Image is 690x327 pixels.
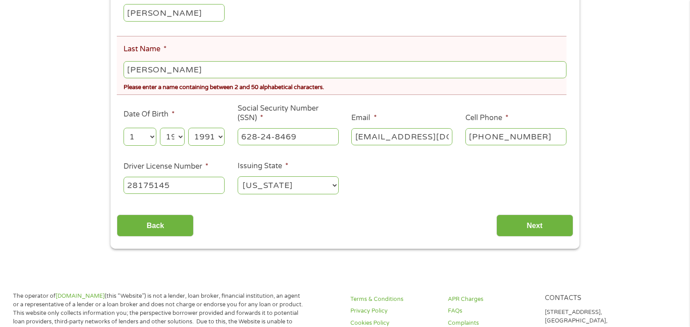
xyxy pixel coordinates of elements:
[124,80,566,92] div: Please enter a name containing between 2 and 50 alphabetical characters.
[545,294,631,303] h4: Contacts
[465,113,509,123] label: Cell Phone
[238,104,339,123] label: Social Security Number (SSN)
[448,295,534,304] a: APR Charges
[124,110,175,119] label: Date Of Birth
[117,215,194,237] input: Back
[448,307,534,315] a: FAQs
[124,61,566,78] input: Smith
[124,4,225,21] input: John
[351,128,452,145] input: john@gmail.com
[124,45,167,54] label: Last Name
[56,292,105,300] a: [DOMAIN_NAME]
[350,307,437,315] a: Privacy Policy
[238,161,288,171] label: Issuing State
[124,162,208,171] label: Driver License Number
[496,215,573,237] input: Next
[351,113,376,123] label: Email
[350,295,437,304] a: Terms & Conditions
[238,128,339,145] input: 078-05-1120
[465,128,566,145] input: (541) 754-3010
